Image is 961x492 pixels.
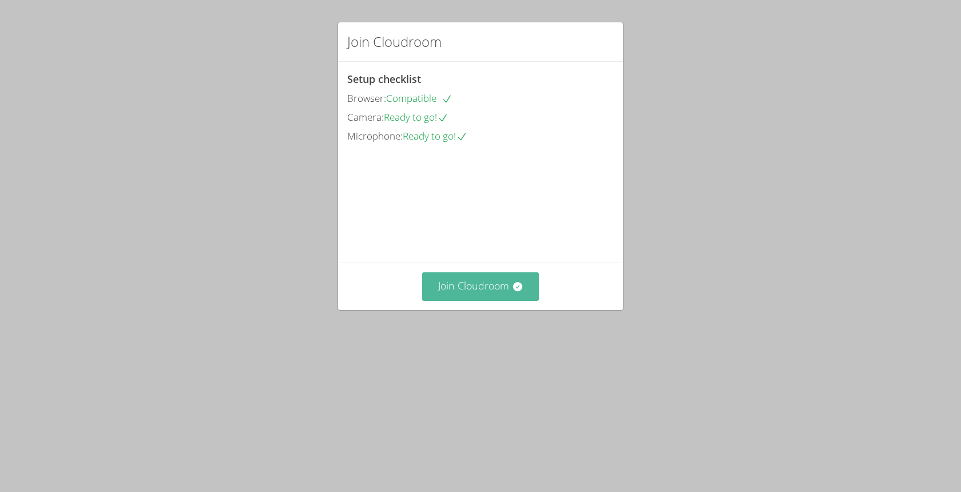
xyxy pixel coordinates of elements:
[347,110,384,124] span: Camera:
[347,92,386,105] span: Browser:
[422,272,539,300] button: Join Cloudroom
[347,31,442,52] h2: Join Cloudroom
[384,110,448,124] span: Ready to go!
[403,129,467,142] span: Ready to go!
[347,72,421,86] span: Setup checklist
[386,92,452,105] span: Compatible
[347,129,403,142] span: Microphone:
